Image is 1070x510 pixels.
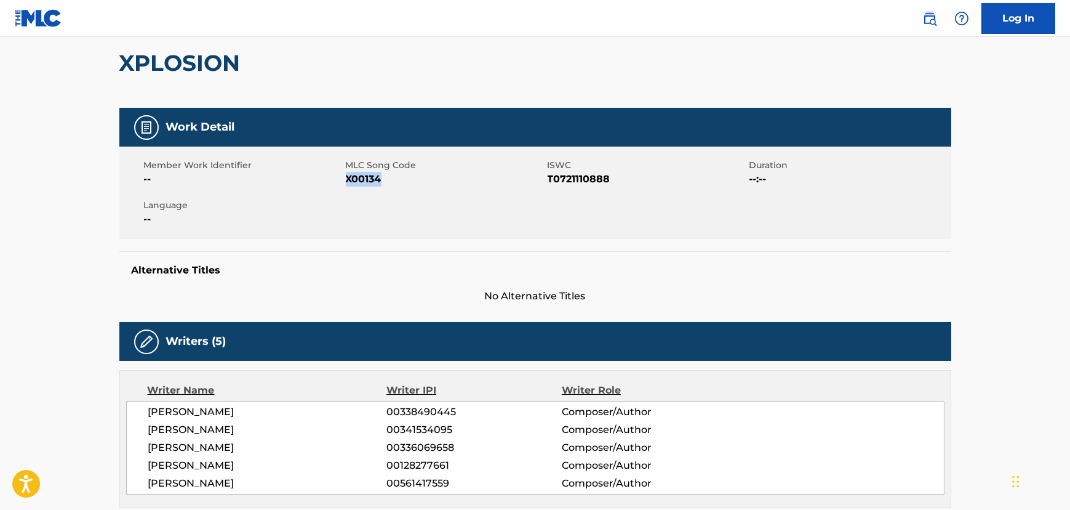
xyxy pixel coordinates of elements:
div: Writer Role [562,383,721,398]
span: X00134 [346,172,545,187]
span: [PERSON_NAME] [148,458,387,473]
span: 00561417559 [386,476,561,491]
span: ISWC [548,159,746,172]
h5: Writers (5) [166,334,226,349]
span: Language [144,199,343,212]
div: Writer Name [148,383,387,398]
a: Public Search [917,6,942,31]
img: search [922,11,937,26]
span: 00128277661 [386,458,561,473]
span: Composer/Author [562,440,721,455]
iframe: Chat Widget [1008,451,1070,510]
span: [PERSON_NAME] [148,476,387,491]
span: Duration [749,159,948,172]
div: Writer IPI [386,383,562,398]
h2: XPLOSION [119,49,247,77]
img: Work Detail [139,120,154,135]
h5: Work Detail [166,120,235,134]
span: -- [144,212,343,227]
img: Writers [139,334,154,349]
span: -- [144,172,343,187]
span: Composer/Author [562,405,721,419]
div: Help [949,6,974,31]
span: 00338490445 [386,405,561,419]
img: MLC Logo [15,9,62,27]
span: T0721110888 [548,172,746,187]
span: Composer/Author [562,458,721,473]
a: Log In [981,3,1055,34]
img: help [954,11,969,26]
span: MLC Song Code [346,159,545,172]
span: Composer/Author [562,423,721,437]
span: --:-- [749,172,948,187]
span: [PERSON_NAME] [148,405,387,419]
span: 00336069658 [386,440,561,455]
span: No Alternative Titles [119,289,951,304]
span: Composer/Author [562,476,721,491]
span: [PERSON_NAME] [148,440,387,455]
span: Member Work Identifier [144,159,343,172]
span: [PERSON_NAME] [148,423,387,437]
span: 00341534095 [386,423,561,437]
h5: Alternative Titles [132,264,939,277]
div: Drag [1012,463,1020,500]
